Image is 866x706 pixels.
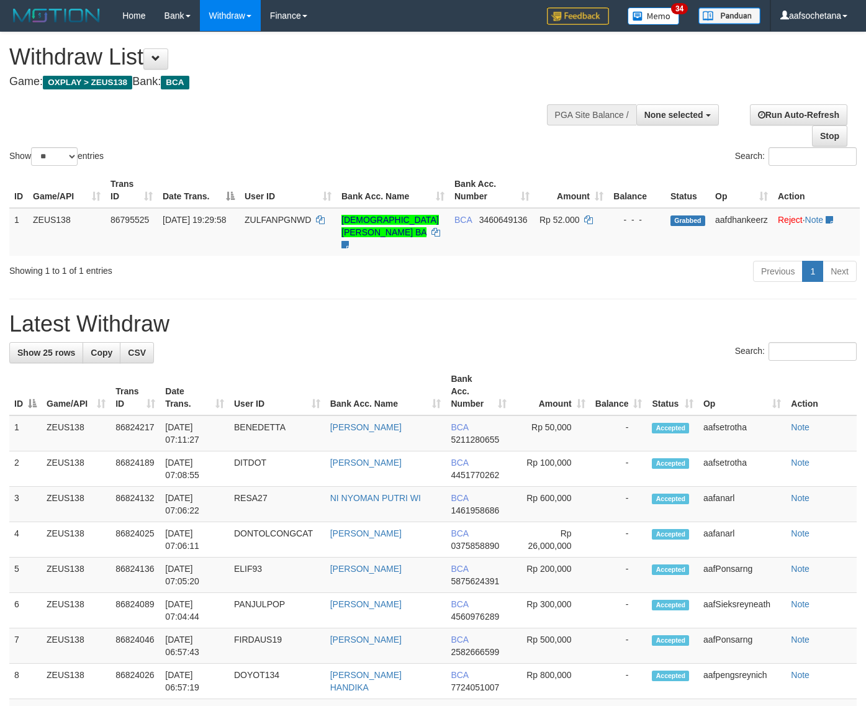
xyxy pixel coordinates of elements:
[9,76,565,88] h4: Game: Bank:
[160,628,229,664] td: [DATE] 06:57:43
[451,635,468,645] span: BCA
[451,458,468,468] span: BCA
[590,368,647,415] th: Balance: activate to sort column ascending
[160,522,229,558] td: [DATE] 07:06:11
[778,215,803,225] a: Reject
[106,173,158,208] th: Trans ID: activate to sort column ascending
[330,635,402,645] a: [PERSON_NAME]
[9,45,565,70] h1: Withdraw List
[160,451,229,487] td: [DATE] 07:08:55
[120,342,154,363] a: CSV
[753,261,803,282] a: Previous
[330,422,402,432] a: [PERSON_NAME]
[160,368,229,415] th: Date Trans.: activate to sort column ascending
[9,312,857,337] h1: Latest Withdraw
[111,593,160,628] td: 86824089
[590,558,647,593] td: -
[9,368,42,415] th: ID: activate to sort column descending
[451,682,499,692] span: Copy 7724051007 to clipboard
[229,487,325,522] td: RESA27
[750,104,847,125] a: Run Auto-Refresh
[590,487,647,522] td: -
[229,593,325,628] td: PANJULPOP
[773,173,860,208] th: Action
[512,558,590,593] td: Rp 200,000
[791,670,810,680] a: Note
[512,415,590,451] td: Rp 50,000
[9,173,28,208] th: ID
[449,173,534,208] th: Bank Acc. Number: activate to sort column ascending
[111,558,160,593] td: 86824136
[534,173,608,208] th: Amount: activate to sort column ascending
[791,564,810,574] a: Note
[590,593,647,628] td: -
[791,528,810,538] a: Note
[9,147,104,166] label: Show entries
[769,342,857,361] input: Search:
[512,593,590,628] td: Rp 300,000
[9,260,351,277] div: Showing 1 to 1 of 1 entries
[665,173,710,208] th: Status
[451,435,499,445] span: Copy 5211280655 to clipboard
[671,3,688,14] span: 34
[451,470,499,480] span: Copy 4451770262 to clipboard
[229,415,325,451] td: BENEDETTA
[698,487,786,522] td: aafanarl
[773,208,860,256] td: ·
[451,541,499,551] span: Copy 0375858890 to clipboard
[330,528,402,538] a: [PERSON_NAME]
[802,261,823,282] a: 1
[158,173,240,208] th: Date Trans.: activate to sort column descending
[547,7,609,25] img: Feedback.jpg
[91,348,112,358] span: Copy
[9,451,42,487] td: 2
[451,528,468,538] span: BCA
[512,487,590,522] td: Rp 600,000
[805,215,824,225] a: Note
[647,368,698,415] th: Status: activate to sort column ascending
[229,628,325,664] td: FIRDAUS19
[111,487,160,522] td: 86824132
[9,664,42,699] td: 8
[42,593,111,628] td: ZEUS138
[42,368,111,415] th: Game/API: activate to sort column ascending
[451,599,468,609] span: BCA
[229,451,325,487] td: DITDOT
[229,558,325,593] td: ELIF93
[823,261,857,282] a: Next
[698,628,786,664] td: aafPonsarng
[325,368,446,415] th: Bank Acc. Name: activate to sort column ascending
[42,487,111,522] td: ZEUS138
[512,664,590,699] td: Rp 800,000
[735,342,857,361] label: Search:
[111,415,160,451] td: 86824217
[451,422,468,432] span: BCA
[83,342,120,363] a: Copy
[161,76,189,89] span: BCA
[698,415,786,451] td: aafsetrotha
[111,664,160,699] td: 86824026
[735,147,857,166] label: Search:
[590,628,647,664] td: -
[111,628,160,664] td: 86824046
[670,215,705,226] span: Grabbed
[547,104,636,125] div: PGA Site Balance /
[698,7,760,24] img: panduan.png
[698,558,786,593] td: aafPonsarng
[160,487,229,522] td: [DATE] 07:06:22
[636,104,719,125] button: None selected
[9,593,42,628] td: 6
[111,522,160,558] td: 86824025
[446,368,511,415] th: Bank Acc. Number: activate to sort column ascending
[42,415,111,451] td: ZEUS138
[454,215,472,225] span: BCA
[9,522,42,558] td: 4
[229,368,325,415] th: User ID: activate to sort column ascending
[160,558,229,593] td: [DATE] 07:05:20
[28,173,106,208] th: Game/API: activate to sort column ascending
[42,451,111,487] td: ZEUS138
[9,6,104,25] img: MOTION_logo.png
[31,147,78,166] select: Showentries
[652,671,689,681] span: Accepted
[240,173,336,208] th: User ID: activate to sort column ascending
